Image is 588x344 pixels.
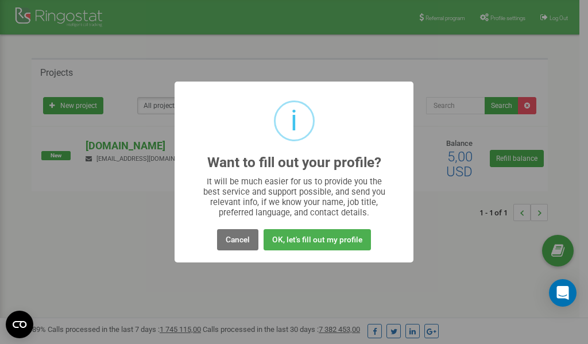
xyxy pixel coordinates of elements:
div: It will be much easier for us to provide you the best service and support possible, and send you ... [198,176,391,218]
button: OK, let's fill out my profile [264,229,371,250]
button: Open CMP widget [6,311,33,338]
button: Cancel [217,229,258,250]
div: Open Intercom Messenger [549,279,577,307]
h2: Want to fill out your profile? [207,155,381,171]
div: i [291,102,297,140]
